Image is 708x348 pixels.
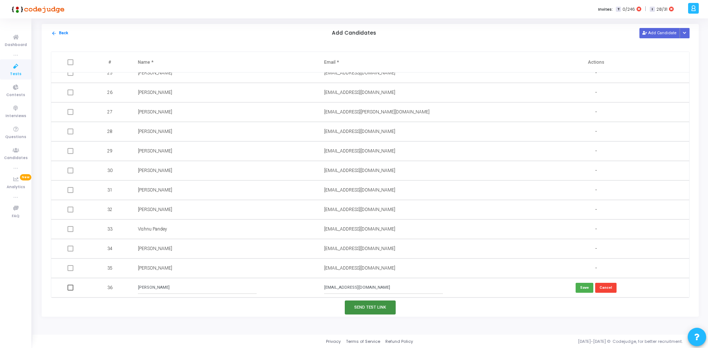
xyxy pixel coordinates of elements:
[345,300,396,314] button: Send Test Link
[645,5,646,13] span: |
[595,148,597,154] span: -
[138,168,172,173] span: [PERSON_NAME]
[107,245,112,252] span: 34
[650,7,655,12] span: I
[324,246,395,251] span: [EMAIL_ADDRESS][DOMAIN_NAME]
[138,207,172,212] span: [PERSON_NAME]
[51,31,57,36] mat-icon: arrow_back
[595,89,597,96] span: -
[6,113,26,119] span: Interviews
[5,134,26,140] span: Questions
[4,155,28,161] span: Candidates
[107,167,112,174] span: 30
[324,187,395,193] span: [EMAIL_ADDRESS][DOMAIN_NAME]
[138,70,172,75] span: [PERSON_NAME]
[9,2,65,17] img: logo
[324,129,395,134] span: [EMAIL_ADDRESS][DOMAIN_NAME]
[385,338,413,345] a: Refund Policy
[595,109,597,115] span: -
[324,266,395,271] span: [EMAIL_ADDRESS][DOMAIN_NAME]
[639,28,680,38] button: Add Candidate
[595,207,597,213] span: -
[324,90,395,95] span: [EMAIL_ADDRESS][DOMAIN_NAME]
[10,71,21,77] span: Tests
[107,148,112,154] span: 29
[413,338,699,345] div: [DATE]-[DATE] © Codejudge, for better recruitment.
[138,148,172,154] span: [PERSON_NAME]
[20,174,31,180] span: New
[595,129,597,135] span: -
[6,92,25,98] span: Contests
[595,226,597,232] span: -
[595,246,597,252] span: -
[324,226,395,232] span: [EMAIL_ADDRESS][DOMAIN_NAME]
[503,52,689,73] th: Actions
[107,70,112,76] span: 25
[324,70,395,75] span: [EMAIL_ADDRESS][DOMAIN_NAME]
[107,284,112,291] span: 36
[107,206,112,213] span: 32
[51,30,69,37] button: Back
[138,90,172,95] span: [PERSON_NAME]
[107,109,112,115] span: 27
[622,6,635,13] span: 0/246
[324,109,430,115] span: [EMAIL_ADDRESS][PERSON_NAME][DOMAIN_NAME]
[138,246,172,251] span: [PERSON_NAME]
[107,89,112,96] span: 26
[332,30,376,36] h5: Add Candidates
[107,187,112,193] span: 31
[138,187,172,193] span: [PERSON_NAME]
[616,7,621,12] span: T
[5,42,27,48] span: Dashboard
[324,207,395,212] span: [EMAIL_ADDRESS][DOMAIN_NAME]
[576,283,593,293] button: Save
[680,28,690,38] div: Button group with nested dropdown
[346,338,380,345] a: Terms of Service
[595,187,597,193] span: -
[107,265,112,271] span: 35
[138,266,172,271] span: [PERSON_NAME]
[656,6,667,13] span: 28/31
[595,70,597,76] span: -
[317,52,503,73] th: Email *
[324,148,395,154] span: [EMAIL_ADDRESS][DOMAIN_NAME]
[7,184,25,190] span: Analytics
[138,129,172,134] span: [PERSON_NAME]
[326,338,341,345] a: Privacy
[324,168,395,173] span: [EMAIL_ADDRESS][DOMAIN_NAME]
[595,265,597,271] span: -
[107,226,112,232] span: 33
[595,168,597,174] span: -
[595,283,617,293] button: Cancel
[131,52,317,73] th: Name *
[598,6,613,13] label: Invites:
[138,109,172,115] span: [PERSON_NAME]
[12,213,20,219] span: FAQ
[107,128,112,135] span: 28
[91,52,130,73] th: #
[138,226,167,232] span: Vishnu Pandey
